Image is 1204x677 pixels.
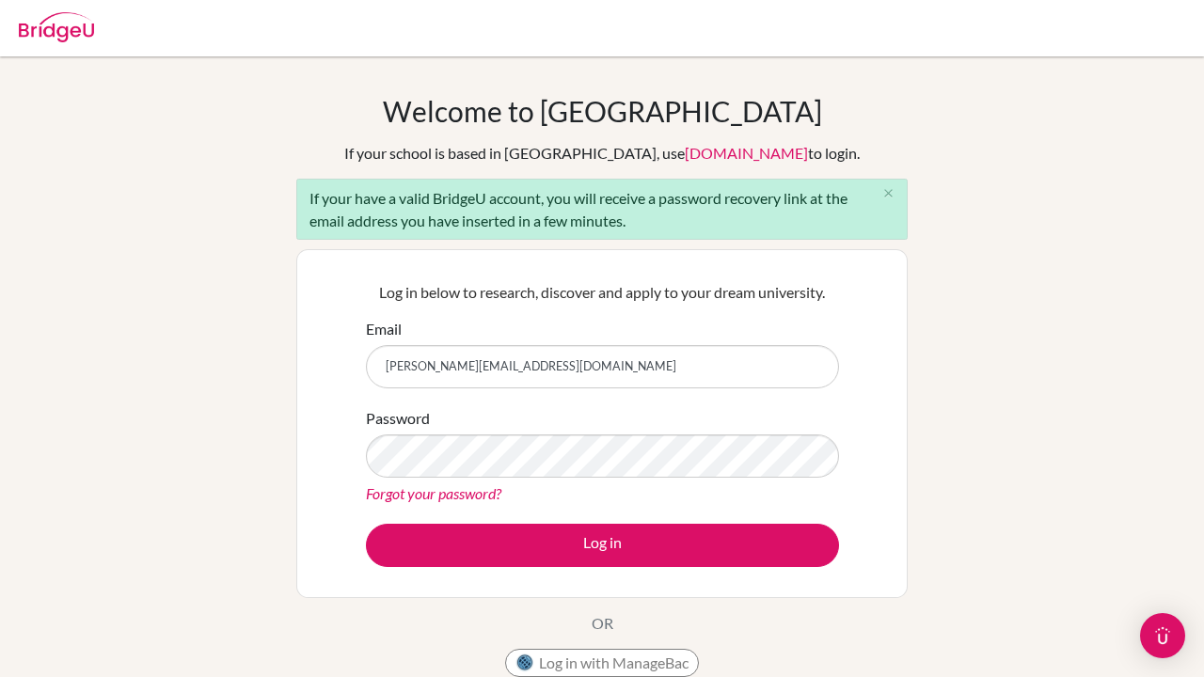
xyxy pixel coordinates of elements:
[366,281,839,304] p: Log in below to research, discover and apply to your dream university.
[19,12,94,42] img: Bridge-U
[869,180,907,208] button: Close
[296,179,908,240] div: If your have a valid BridgeU account, you will receive a password recovery link at the email addr...
[366,524,839,567] button: Log in
[1140,613,1185,658] div: Open Intercom Messenger
[344,142,860,165] div: If your school is based in [GEOGRAPHIC_DATA], use to login.
[685,144,808,162] a: [DOMAIN_NAME]
[881,186,895,200] i: close
[366,484,501,502] a: Forgot your password?
[505,649,699,677] button: Log in with ManageBac
[366,318,402,340] label: Email
[366,407,430,430] label: Password
[383,94,822,128] h1: Welcome to [GEOGRAPHIC_DATA]
[592,612,613,635] p: OR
